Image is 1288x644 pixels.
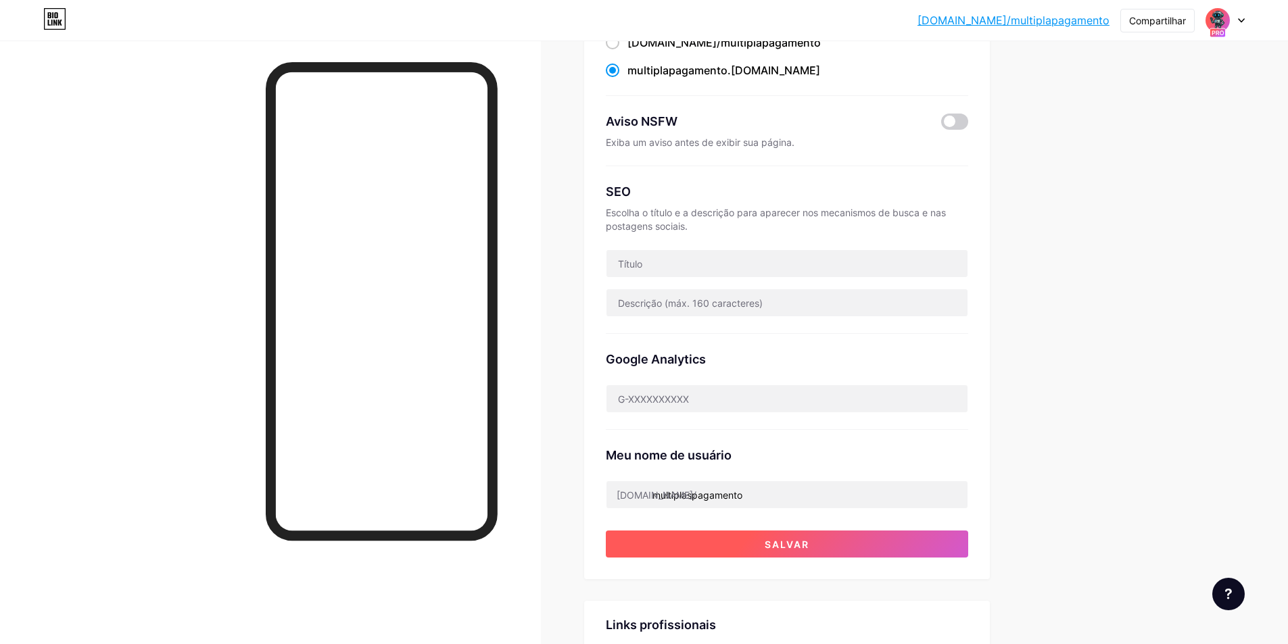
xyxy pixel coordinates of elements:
font: [DOMAIN_NAME]/ [627,36,721,49]
a: [DOMAIN_NAME]/multiplapagamento [917,12,1110,28]
input: Título [606,250,968,277]
font: multiplapagamento [627,64,728,77]
font: multiplapagamento [721,36,821,49]
font: [DOMAIN_NAME]/multiplapagamento [917,14,1110,27]
font: .[DOMAIN_NAME] [728,64,820,77]
font: Exiba um aviso antes de exibir sua página. [606,137,794,148]
font: Links profissionais [606,618,716,632]
font: Google Analytics [606,352,706,366]
font: Salvar [765,539,809,550]
font: Compartilhar [1129,15,1186,26]
button: Salvar [606,530,968,558]
input: G-XXXXXXXXXX [606,385,968,412]
font: SEO [606,184,631,199]
img: ferramentas multiplas [1205,7,1231,33]
font: Escolha o título e a descrição para aparecer nos mecanismos de busca e nas postagens sociais. [606,207,946,232]
font: [DOMAIN_NAME]/ [617,489,696,501]
input: Descrição (máx. 160 caracteres) [606,289,968,316]
input: nome de usuário [606,481,968,508]
font: Aviso NSFW [606,114,677,128]
font: Meu nome de usuário [606,448,732,462]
